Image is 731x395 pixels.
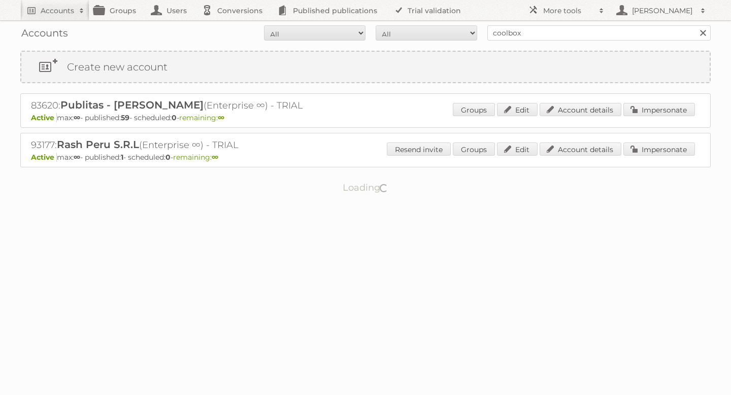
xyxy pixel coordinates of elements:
[540,142,621,156] a: Account details
[165,153,171,162] strong: 0
[173,153,218,162] span: remaining:
[623,103,695,116] a: Impersonate
[540,103,621,116] a: Account details
[387,142,451,156] a: Resend invite
[212,153,218,162] strong: ∞
[31,113,57,122] span: Active
[623,142,695,156] a: Impersonate
[497,103,538,116] a: Edit
[629,6,695,16] h2: [PERSON_NAME]
[218,113,224,122] strong: ∞
[74,153,80,162] strong: ∞
[121,113,129,122] strong: 59
[179,113,224,122] span: remaining:
[31,113,700,122] p: max: - published: - scheduled: -
[311,177,421,198] p: Loading
[121,153,123,162] strong: 1
[21,52,710,82] a: Create new account
[453,103,495,116] a: Groups
[31,153,57,162] span: Active
[172,113,177,122] strong: 0
[543,6,594,16] h2: More tools
[31,138,386,152] h2: 93177: (Enterprise ∞) - TRIAL
[497,142,538,156] a: Edit
[31,99,386,112] h2: 83620: (Enterprise ∞) - TRIAL
[31,153,700,162] p: max: - published: - scheduled: -
[60,99,204,111] span: Publitas - [PERSON_NAME]
[41,6,74,16] h2: Accounts
[57,138,139,151] span: Rash Peru S.R.L
[74,113,80,122] strong: ∞
[453,142,495,156] a: Groups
